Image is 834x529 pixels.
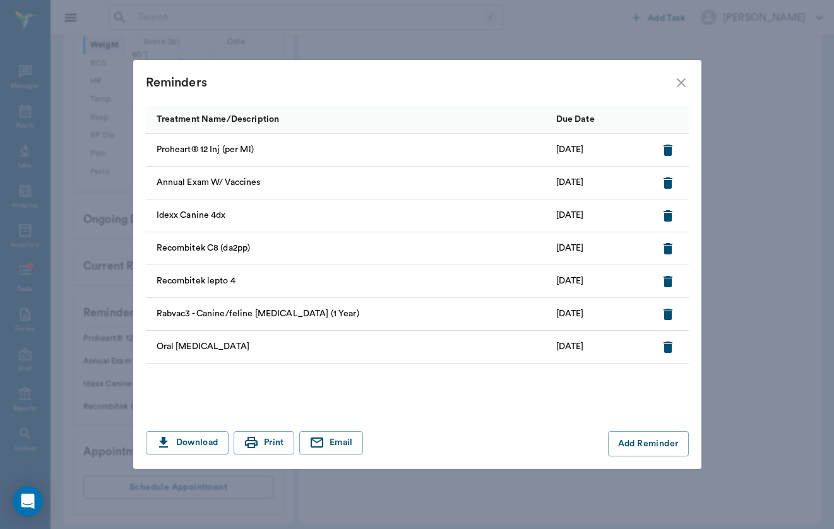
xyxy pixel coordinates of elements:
[556,307,584,321] p: [DATE]
[282,110,300,128] button: Sort
[556,143,584,157] p: [DATE]
[157,209,226,222] p: Idexx Canine 4dx
[556,242,584,255] p: [DATE]
[550,105,651,134] div: Due Date
[234,431,294,455] button: Print
[556,176,584,189] p: [DATE]
[157,242,251,255] p: Recombitek C8 (da2pp)
[157,275,235,288] p: Recombitek lepto 4
[556,340,584,354] p: [DATE]
[157,143,254,157] p: Proheart® 12 Inj (per Ml)
[556,275,584,288] p: [DATE]
[556,102,595,137] div: Due Date
[157,307,359,321] p: Rabvac3 - Canine/feline [MEDICAL_DATA] (1 Year)
[146,431,229,455] button: Download
[157,176,261,189] p: Annual Exam W/ Vaccines
[598,110,616,128] button: Sort
[146,105,550,134] div: Treatment Name/Description
[157,340,250,354] p: Oral [MEDICAL_DATA]
[608,431,689,456] button: Add Reminder
[13,486,43,516] div: Open Intercom Messenger
[157,102,280,137] div: Treatment Name/Description
[674,75,689,90] button: close
[299,431,363,455] button: Email
[660,110,678,128] button: Sort
[146,73,674,93] div: Reminders
[556,209,584,222] p: [DATE]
